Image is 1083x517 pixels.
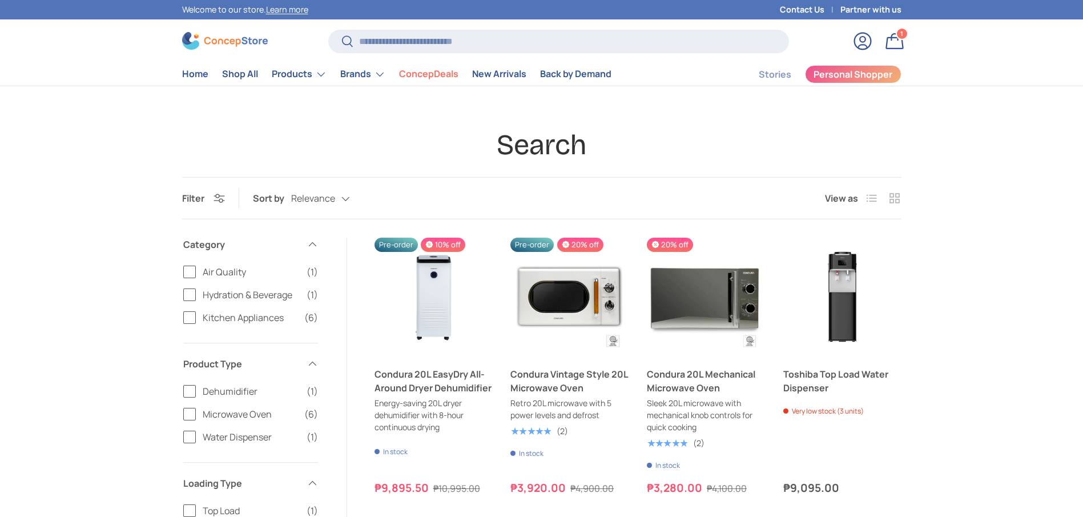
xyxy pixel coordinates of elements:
a: Condura 20L Mechanical Microwave Oven [647,367,765,395]
a: Condura 20L EasyDry All-Around Dryer Dehumidifier [375,367,493,395]
span: (1) [307,288,318,302]
span: Product Type [183,357,300,371]
nav: Primary [182,63,611,86]
span: Hydration & Beverage [203,288,300,302]
img: ConcepStore [182,32,268,50]
span: Personal Shopper [814,70,892,79]
h1: Search [182,127,901,163]
span: Loading Type [183,476,300,490]
span: Category [183,238,300,251]
a: Personal Shopper [805,65,901,83]
a: Toshiba Top Load Water Dispenser [783,238,901,356]
a: Condura Vintage Style 20L Microwave Oven [510,367,629,395]
a: Stories [759,63,791,86]
span: Relevance [291,193,335,204]
summary: Category [183,224,318,265]
a: Condura 20L EasyDry All-Around Dryer Dehumidifier [375,238,493,356]
span: Filter [182,192,204,205]
span: (1) [307,384,318,398]
nav: Secondary [731,63,901,86]
span: View as [825,191,858,205]
span: 1 [900,29,903,38]
span: 20% off [647,238,693,252]
summary: Product Type [183,343,318,384]
span: Dehumidifier [203,384,300,398]
summary: Loading Type [183,463,318,504]
a: Brands [340,63,385,86]
a: ConcepDeals [399,63,458,85]
span: Pre-order [375,238,418,252]
span: Water Dispenser [203,430,300,444]
span: 20% off [557,238,603,252]
label: Sort by [253,191,291,205]
summary: Brands [333,63,392,86]
a: Back by Demand [540,63,611,85]
a: New Arrivals [472,63,526,85]
span: Kitchen Appliances [203,311,297,324]
span: (6) [304,407,318,421]
a: Home [182,63,208,85]
span: (1) [307,430,318,444]
a: Contact Us [780,3,840,16]
a: Shop All [222,63,258,85]
span: 10% off [421,238,465,252]
span: Pre-order [510,238,554,252]
a: Partner with us [840,3,901,16]
p: Welcome to our store. [182,3,308,16]
span: (1) [307,265,318,279]
span: (6) [304,311,318,324]
summary: Products [265,63,333,86]
span: Microwave Oven [203,407,297,421]
a: Condura 20L Mechanical Microwave Oven [647,238,765,356]
button: Filter [182,192,225,205]
a: Products [272,63,327,86]
button: Relevance [291,189,373,209]
a: Learn more [266,4,308,15]
span: Air Quality [203,265,300,279]
a: Condura Vintage Style 20L Microwave Oven [510,238,629,356]
a: Toshiba Top Load Water Dispenser [783,367,901,395]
